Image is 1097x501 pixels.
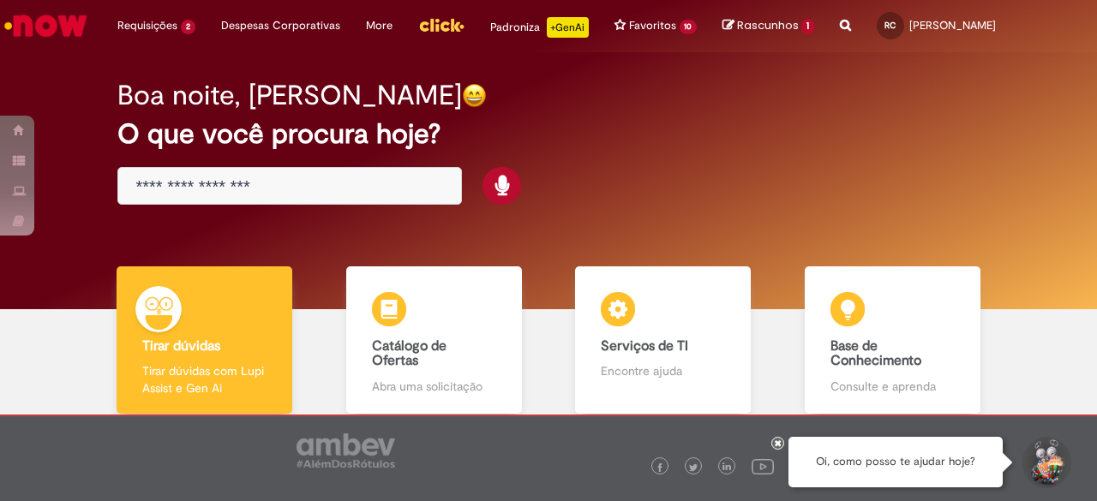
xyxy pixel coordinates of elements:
[788,437,1003,487] div: Oi, como posso te ajudar hoje?
[320,266,549,415] a: Catálogo de Ofertas Abra uma solicitação
[884,20,896,31] span: RC
[689,463,698,472] img: logo_footer_twitter.png
[830,378,955,395] p: Consulte e aprenda
[601,337,688,355] b: Serviços de TI
[656,463,664,472] img: logo_footer_facebook.png
[909,18,996,33] span: [PERSON_NAME]
[490,17,589,38] div: Padroniza
[548,266,778,415] a: Serviços de TI Encontre ajuda
[372,378,496,395] p: Abra uma solicitação
[142,362,267,397] p: Tirar dúvidas com Lupi Assist e Gen Ai
[830,337,921,370] b: Base de Conhecimento
[297,433,395,468] img: logo_footer_ambev_rotulo_gray.png
[547,17,589,38] p: +GenAi
[117,119,979,149] h2: O que você procura hoje?
[462,83,487,108] img: happy-face.png
[117,17,177,34] span: Requisições
[601,362,725,379] p: Encontre ajuda
[778,266,1008,415] a: Base de Conhecimento Consulte e aprenda
[629,17,676,34] span: Favoritos
[752,455,774,477] img: logo_footer_youtube.png
[2,9,90,43] img: ServiceNow
[90,266,320,415] a: Tirar dúvidas Tirar dúvidas com Lupi Assist e Gen Ai
[418,12,465,38] img: click_logo_yellow_360x200.png
[737,17,799,33] span: Rascunhos
[221,17,340,34] span: Despesas Corporativas
[142,337,220,355] b: Tirar dúvidas
[372,337,447,370] b: Catálogo de Ofertas
[722,462,731,473] img: logo_footer_linkedin.png
[801,19,814,34] span: 1
[181,20,195,34] span: 2
[680,20,698,34] span: 10
[722,18,814,34] a: Rascunhos
[117,81,462,110] h2: Boa noite, [PERSON_NAME]
[1020,437,1071,488] button: Iniciar Conversa de Suporte
[366,17,393,34] span: More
